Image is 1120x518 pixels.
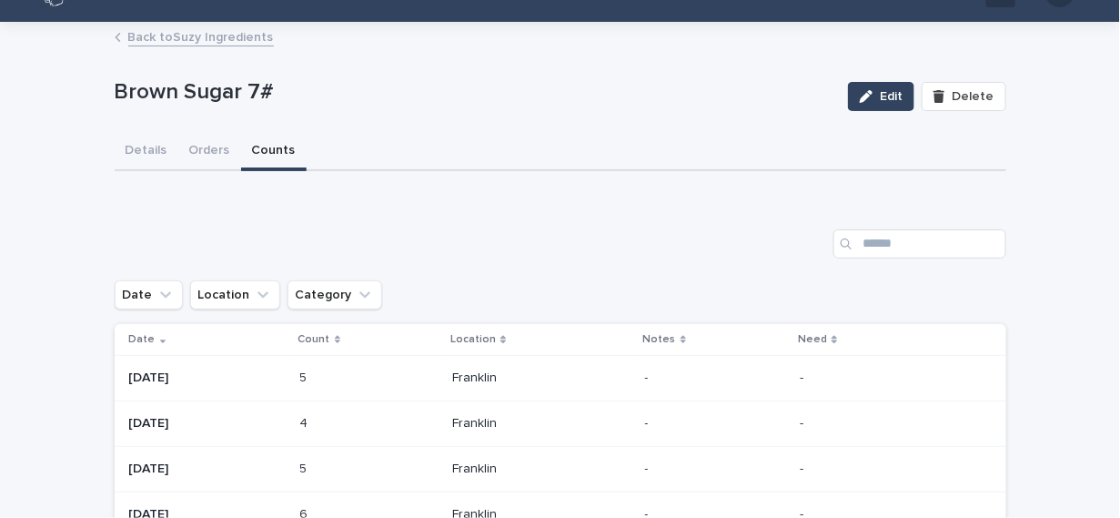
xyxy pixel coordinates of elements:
[241,133,307,171] button: Counts
[129,330,156,350] p: Date
[115,79,834,106] p: Brown Sugar 7#
[450,330,496,350] p: Location
[115,401,1006,446] tr: [DATE]44 Franklin-- --
[300,412,312,432] p: 4
[115,356,1006,401] tr: [DATE]55 Franklin-- --
[128,25,274,46] a: Back toSuzy Ingredients
[298,330,330,350] p: Count
[129,371,286,386] p: [DATE]
[190,280,280,310] button: Location
[800,458,807,477] p: -
[178,133,241,171] button: Orders
[800,367,807,386] p: -
[452,462,630,477] p: Franklin
[645,458,652,477] p: -
[300,458,311,477] p: 5
[643,330,676,350] p: Notes
[129,416,286,432] p: [DATE]
[833,229,1006,259] input: Search
[645,412,652,432] p: -
[800,412,807,432] p: -
[115,133,178,171] button: Details
[645,367,652,386] p: -
[848,82,914,111] button: Edit
[288,280,382,310] button: Category
[115,446,1006,492] tr: [DATE]55 Franklin-- --
[953,90,994,103] span: Delete
[129,462,286,477] p: [DATE]
[452,416,630,432] p: Franklin
[798,330,827,350] p: Need
[922,82,1005,111] button: Delete
[115,280,183,310] button: Date
[300,367,311,386] p: 5
[452,371,630,386] p: Franklin
[880,90,903,103] span: Edit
